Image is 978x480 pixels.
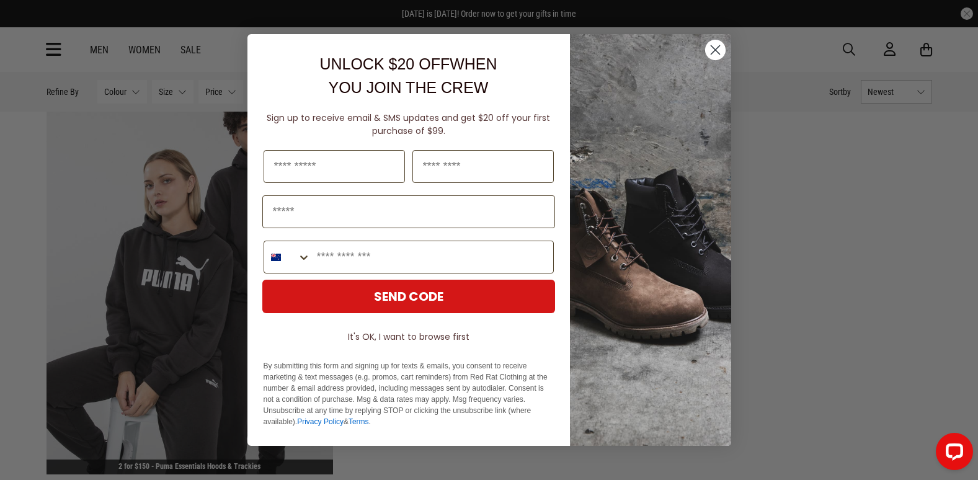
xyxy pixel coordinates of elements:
[264,150,405,183] input: First Name
[264,241,311,273] button: Search Countries
[926,428,978,480] iframe: LiveChat chat widget
[264,360,554,427] p: By submitting this form and signing up for texts & emails, you consent to receive marketing & tex...
[319,55,450,73] span: UNLOCK $20 OFF
[262,195,555,228] input: Email
[267,112,550,137] span: Sign up to receive email & SMS updates and get $20 off your first purchase of $99.
[705,39,726,61] button: Close dialog
[349,417,369,426] a: Terms
[271,252,281,262] img: New Zealand
[570,34,731,446] img: f7662613-148e-4c88-9575-6c6b5b55a647.jpeg
[262,326,555,348] button: It's OK, I want to browse first
[450,55,497,73] span: WHEN
[297,417,344,426] a: Privacy Policy
[262,280,555,313] button: SEND CODE
[329,79,489,96] span: YOU JOIN THE CREW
